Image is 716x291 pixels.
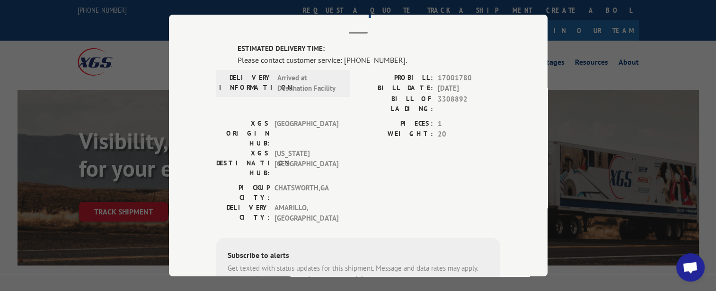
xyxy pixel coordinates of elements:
div: Please contact customer service: [PHONE_NUMBER]. [238,54,500,65]
label: XGS DESTINATION HUB: [216,148,270,178]
span: 3308892 [438,94,500,113]
label: DELIVERY INFORMATION: [219,72,273,94]
div: Get texted with status updates for this shipment. Message and data rates may apply. Message frequ... [228,263,489,284]
label: BILL OF LADING: [358,94,433,113]
label: XGS ORIGIN HUB: [216,118,270,148]
span: 17001780 [438,72,500,83]
span: [GEOGRAPHIC_DATA] [274,118,338,148]
span: [US_STATE][GEOGRAPHIC_DATA] [274,148,338,178]
h2: Track Shipment [216,2,500,20]
span: [DATE] [438,83,500,94]
span: Arrived at Destination Facility [277,72,341,94]
label: PIECES: [358,118,433,129]
span: 1 [438,118,500,129]
label: PROBILL: [358,72,433,83]
span: CHATSWORTH , GA [274,182,338,202]
span: 20 [438,129,500,140]
div: Open chat [676,253,705,282]
label: PICKUP CITY: [216,182,270,202]
label: BILL DATE: [358,83,433,94]
label: ESTIMATED DELIVERY TIME: [238,43,500,54]
span: AMARILLO , [GEOGRAPHIC_DATA] [274,202,338,223]
label: WEIGHT: [358,129,433,140]
label: DELIVERY CITY: [216,202,270,223]
div: Subscribe to alerts [228,249,489,263]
